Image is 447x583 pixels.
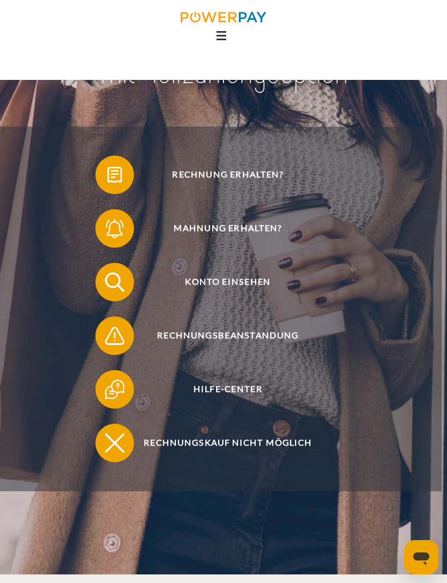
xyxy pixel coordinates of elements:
button: Rechnungskauf nicht möglich [95,424,346,462]
span: Konto einsehen [110,263,346,301]
img: qb_warning.svg [103,324,127,348]
span: Mahnung erhalten? [110,209,346,248]
img: qb_bell.svg [103,217,127,241]
img: qb_bill.svg [103,163,127,187]
span: Rechnungskauf nicht möglich [110,424,346,462]
img: qb_close.svg [103,431,127,455]
a: Hilfe-Center [81,368,360,411]
a: Rechnung erhalten? [81,153,360,196]
button: Mahnung erhalten? [95,209,346,248]
button: Rechnung erhalten? [95,156,346,194]
img: logo-powerpay.svg [181,12,267,23]
span: Rechnungsbeanstandung [110,316,346,355]
img: qb_search.svg [103,270,127,294]
button: Konto einsehen [95,263,346,301]
a: Konto einsehen [81,261,360,304]
span: Hilfe-Center [110,370,346,409]
button: Rechnungsbeanstandung [95,316,346,355]
span: Rechnung erhalten? [110,156,346,194]
a: Rechnungskauf nicht möglich [81,422,360,464]
iframe: Schaltfläche zum Öffnen des Messaging-Fensters [404,540,438,574]
img: qb_help.svg [103,378,127,402]
a: Rechnungsbeanstandung [81,314,360,357]
a: Mahnung erhalten? [81,207,360,250]
button: Hilfe-Center [95,370,346,409]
